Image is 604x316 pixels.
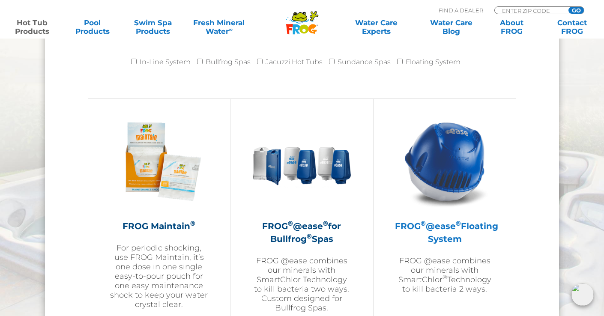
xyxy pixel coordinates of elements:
[338,18,414,36] a: Water CareExperts
[129,18,176,36] a: Swim SpaProducts
[140,54,191,71] label: In-Line System
[501,7,559,14] input: Zip Code Form
[421,219,426,227] sup: ®
[395,112,494,211] img: hot-tub-product-atease-system-300x300.png
[338,54,391,71] label: Sundance Spas
[323,219,328,227] sup: ®
[307,232,312,240] sup: ®
[109,220,209,233] h2: FROG Maintain
[229,26,233,33] sup: ∞
[266,54,323,71] label: Jacuzzi Hot Tubs
[109,243,209,309] p: For periodic shocking, use FROG Maintain, it’s one dose in one single easy-to-pour pouch for one ...
[456,219,461,227] sup: ®
[428,18,475,36] a: Water CareBlog
[548,18,595,36] a: ContactFROG
[9,18,56,36] a: Hot TubProducts
[252,112,351,211] img: bullfrog-product-hero-300x300.png
[206,54,251,71] label: Bullfrog Spas
[488,18,535,36] a: AboutFROG
[109,112,209,211] img: Frog_Maintain_Hero-2-v2-300x300.png
[69,18,116,36] a: PoolProducts
[568,7,584,14] input: GO
[252,256,351,313] p: FROG @ease combines our minerals with SmartChlor Technology to kill bacteria two ways. Custom des...
[439,6,483,14] p: Find A Dealer
[395,220,495,245] h2: FROG @ease Floating System
[252,220,351,245] h2: FROG @ease for Bullfrog Spas
[571,283,594,306] img: openIcon
[288,219,293,227] sup: ®
[406,54,460,71] label: Floating System
[395,256,495,294] p: FROG @ease combines our minerals with SmartChlor Technology to kill bacteria 2 ways.
[190,219,195,227] sup: ®
[190,18,248,36] a: Fresh MineralWater∞
[443,274,447,280] sup: ®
